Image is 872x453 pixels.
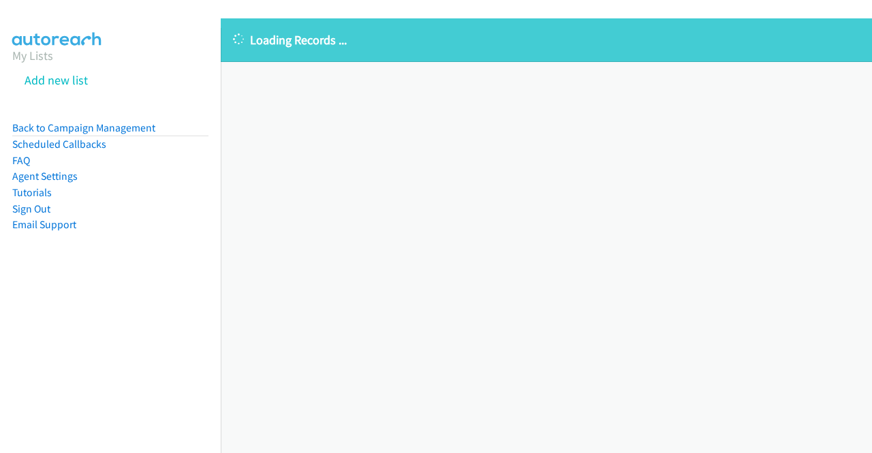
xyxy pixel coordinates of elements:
a: Agent Settings [12,170,78,183]
a: Scheduled Callbacks [12,138,106,151]
a: My Lists [12,48,53,63]
a: FAQ [12,154,30,167]
a: Email Support [12,218,76,231]
a: Add new list [25,72,88,88]
a: Sign Out [12,202,50,215]
a: Back to Campaign Management [12,121,155,134]
a: Tutorials [12,186,52,199]
p: Loading Records ... [233,31,860,49]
